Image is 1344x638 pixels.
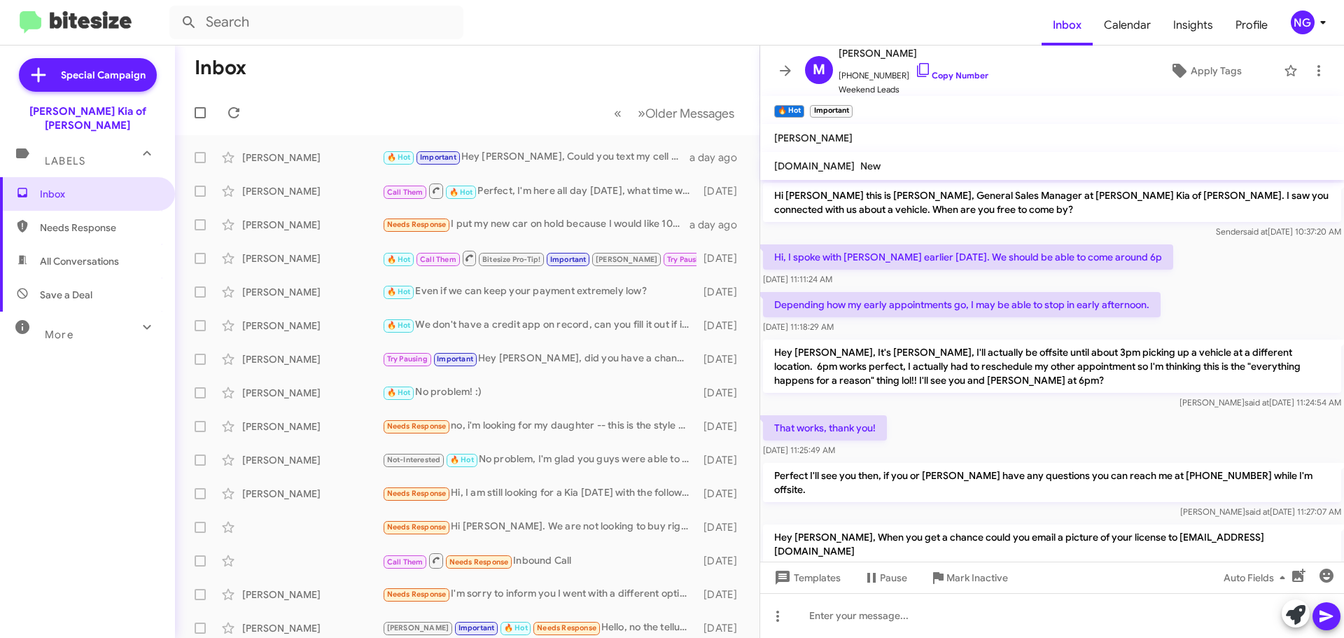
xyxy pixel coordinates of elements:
div: [PERSON_NAME] [242,621,382,635]
span: Mark Inactive [946,565,1008,590]
span: said at [1245,397,1269,408]
a: Insights [1162,5,1224,46]
span: More [45,328,73,341]
span: Important [458,623,495,632]
div: No problem! :) [382,384,696,401]
button: Auto Fields [1212,565,1302,590]
div: [PERSON_NAME] [242,487,382,501]
div: [DATE] [696,621,748,635]
button: Previous [605,99,630,127]
button: NG [1279,11,1329,34]
div: [DATE] [696,352,748,366]
div: [PERSON_NAME] [242,184,382,198]
span: [DOMAIN_NAME] [774,160,855,172]
span: Needs Response [537,623,596,632]
a: Special Campaign [19,58,157,92]
span: [DATE] 11:11:24 AM [763,274,832,284]
p: Hi [PERSON_NAME] this is [PERSON_NAME], General Sales Manager at [PERSON_NAME] Kia of [PERSON_NAM... [763,183,1341,222]
span: Needs Response [387,590,447,599]
div: Hello, no the telluride S that might have been in our budget sold. [382,620,696,636]
div: [DATE] [696,453,748,467]
span: Needs Response [387,422,447,431]
span: » [638,104,645,122]
span: Special Campaign [61,68,146,82]
span: Templates [771,565,841,590]
div: Inbound Call [382,552,696,569]
div: [PERSON_NAME] [242,588,382,602]
span: Auto Fields [1224,565,1291,590]
span: 🔥 Hot [450,455,474,464]
span: [DATE] 11:18:29 AM [763,321,834,332]
span: Bitesize Pro-Tip! [482,255,540,264]
span: Try Pausing [387,354,428,363]
div: We don't have a credit app on record, can you fill it out if i send you the link? [382,317,696,333]
a: Profile [1224,5,1279,46]
span: Needs Response [40,221,159,235]
div: [PERSON_NAME] [242,151,382,165]
h1: Inbox [195,57,246,79]
button: Next [629,99,743,127]
div: [PERSON_NAME] [242,453,382,467]
span: 🔥 Hot [387,255,411,264]
div: Hey [PERSON_NAME], Could you text my cell when you’re on the way to the dealership? I’m going to ... [382,149,689,165]
span: All Conversations [40,254,119,268]
span: 🔥 Hot [504,623,528,632]
div: Hi, I am still looking for a Kia [DATE] with the following config: SX-Prestige Hybrid Exterior: I... [382,485,696,501]
div: [DATE] [696,386,748,400]
span: Older Messages [645,106,734,121]
a: Copy Number [915,70,988,81]
div: [DATE] [696,588,748,602]
div: No problem, I'm glad you guys were able to connect, I'll put notes in my system about that. :) Ha... [382,452,696,468]
div: I put my new car on hold because I would like 10% off the sticker and 15k for my2022 alpha [PERSO... [382,216,689,233]
span: 🔥 Hot [449,188,473,197]
div: [PERSON_NAME] [242,386,382,400]
div: Perfect, I'm here all day [DATE], what time works for you? I'll make sure the appraisal manager i... [382,182,696,200]
span: M [813,59,825,81]
p: That works, thank you! [763,415,887,441]
button: Apply Tags [1133,58,1277,83]
p: Hi, I spoke with [PERSON_NAME] earlier [DATE]. We should be able to come around 6p [763,244,1173,270]
small: Important [810,105,852,118]
span: [PERSON_NAME] [DATE] 11:27:07 AM [1180,506,1341,517]
div: [DATE] [696,184,748,198]
span: said at [1243,226,1268,237]
p: Depending how my early appointments go, I may be able to stop in early afternoon. [763,292,1161,317]
span: 🔥 Hot [387,388,411,397]
span: Important [550,255,587,264]
div: [DATE] [696,319,748,333]
div: No I have no idea I was seeing if you have one coming [382,249,696,267]
nav: Page navigation example [606,99,743,127]
span: [PERSON_NAME] [774,132,853,144]
span: 🔥 Hot [387,287,411,296]
span: Call Them [420,255,456,264]
a: Inbox [1042,5,1093,46]
div: a day ago [689,218,748,232]
span: Calendar [1093,5,1162,46]
span: [PHONE_NUMBER] [839,62,988,83]
span: Needs Response [387,522,447,532]
span: New [860,160,881,172]
span: Weekend Leads [839,83,988,97]
span: Pause [880,565,907,590]
div: [PERSON_NAME] [242,285,382,299]
div: [DATE] [696,251,748,265]
div: [DATE] [696,487,748,501]
p: Perfect I'll see you then, if you or [PERSON_NAME] have any questions you can reach me at [PHONE_... [763,463,1341,502]
div: Hi [PERSON_NAME]. We are not looking to buy right now unless one of our older cars decides for us... [382,519,696,535]
span: Important [437,354,473,363]
span: Apply Tags [1191,58,1242,83]
span: [PERSON_NAME] [387,623,449,632]
div: NG [1291,11,1315,34]
span: « [614,104,622,122]
div: [PERSON_NAME] [242,218,382,232]
span: Not-Interested [387,455,441,464]
input: Search [169,6,463,39]
span: 🔥 Hot [387,321,411,330]
span: Needs Response [387,220,447,229]
div: [PERSON_NAME] [242,352,382,366]
div: a day ago [689,151,748,165]
span: Save a Deal [40,288,92,302]
div: [PERSON_NAME] [242,251,382,265]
